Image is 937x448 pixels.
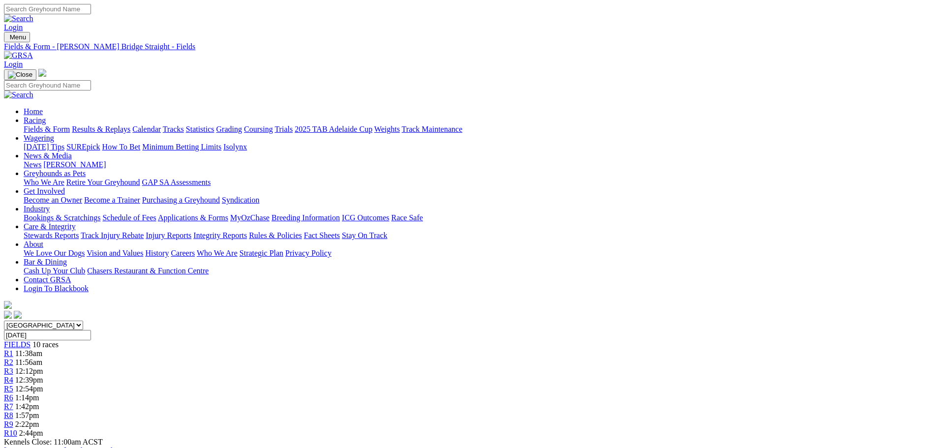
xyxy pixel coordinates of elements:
a: Syndication [222,196,259,204]
a: MyOzChase [230,213,270,222]
div: Racing [24,125,933,134]
a: Care & Integrity [24,222,76,231]
a: About [24,240,43,248]
img: logo-grsa-white.png [4,301,12,309]
a: Rules & Policies [249,231,302,239]
a: We Love Our Dogs [24,249,85,257]
a: Login To Blackbook [24,284,89,293]
a: Careers [171,249,195,257]
a: R1 [4,349,13,358]
span: R7 [4,402,13,411]
input: Search [4,80,91,90]
img: Search [4,14,33,23]
a: Statistics [186,125,214,133]
a: Become an Owner [24,196,82,204]
a: How To Bet [102,143,141,151]
a: Results & Replays [72,125,130,133]
a: Become a Trainer [84,196,140,204]
a: News & Media [24,151,72,160]
a: Isolynx [223,143,247,151]
button: Toggle navigation [4,32,30,42]
a: Minimum Betting Limits [142,143,221,151]
span: 11:38am [15,349,42,358]
div: Greyhounds as Pets [24,178,933,187]
a: Bookings & Scratchings [24,213,100,222]
a: Grading [216,125,242,133]
span: 2:22pm [15,420,39,428]
a: FIELDS [4,340,30,349]
a: R5 [4,385,13,393]
img: GRSA [4,51,33,60]
a: Applications & Forms [158,213,228,222]
a: 2025 TAB Adelaide Cup [295,125,372,133]
a: [PERSON_NAME] [43,160,106,169]
span: R8 [4,411,13,419]
input: Select date [4,330,91,340]
div: About [24,249,933,258]
span: R4 [4,376,13,384]
img: Close [8,71,32,79]
a: R10 [4,429,17,437]
input: Search [4,4,91,14]
a: Breeding Information [272,213,340,222]
a: Fields & Form - [PERSON_NAME] Bridge Straight - Fields [4,42,933,51]
span: 1:14pm [15,393,39,402]
img: logo-grsa-white.png [38,69,46,77]
a: Greyhounds as Pets [24,169,86,178]
a: Wagering [24,134,54,142]
a: Weights [374,125,400,133]
div: Bar & Dining [24,267,933,275]
a: GAP SA Assessments [142,178,211,186]
span: 12:39pm [15,376,43,384]
a: SUREpick [66,143,100,151]
a: Industry [24,205,50,213]
a: History [145,249,169,257]
span: 11:56am [15,358,42,366]
a: Track Maintenance [402,125,462,133]
a: Home [24,107,43,116]
a: Stay On Track [342,231,387,239]
a: Who We Are [197,249,238,257]
a: Who We Are [24,178,64,186]
div: News & Media [24,160,933,169]
a: Cash Up Your Club [24,267,85,275]
a: Tracks [163,125,184,133]
span: Menu [10,33,26,41]
a: Chasers Restaurant & Function Centre [87,267,209,275]
span: 2:44pm [19,429,43,437]
a: Contact GRSA [24,275,71,284]
a: ICG Outcomes [342,213,389,222]
span: R6 [4,393,13,402]
a: Retire Your Greyhound [66,178,140,186]
img: facebook.svg [4,311,12,319]
a: Coursing [244,125,273,133]
div: Industry [24,213,933,222]
a: Bar & Dining [24,258,67,266]
span: 12:12pm [15,367,43,375]
a: Purchasing a Greyhound [142,196,220,204]
div: Get Involved [24,196,933,205]
a: Get Involved [24,187,65,195]
a: Racing [24,116,46,124]
a: Race Safe [391,213,423,222]
a: Schedule of Fees [102,213,156,222]
img: twitter.svg [14,311,22,319]
a: Login [4,60,23,68]
a: R2 [4,358,13,366]
a: Privacy Policy [285,249,332,257]
a: Injury Reports [146,231,191,239]
a: Fields & Form [24,125,70,133]
div: Wagering [24,143,933,151]
a: Strategic Plan [240,249,283,257]
span: 12:54pm [15,385,43,393]
a: Fact Sheets [304,231,340,239]
a: Track Injury Rebate [81,231,144,239]
a: News [24,160,41,169]
span: 1:57pm [15,411,39,419]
